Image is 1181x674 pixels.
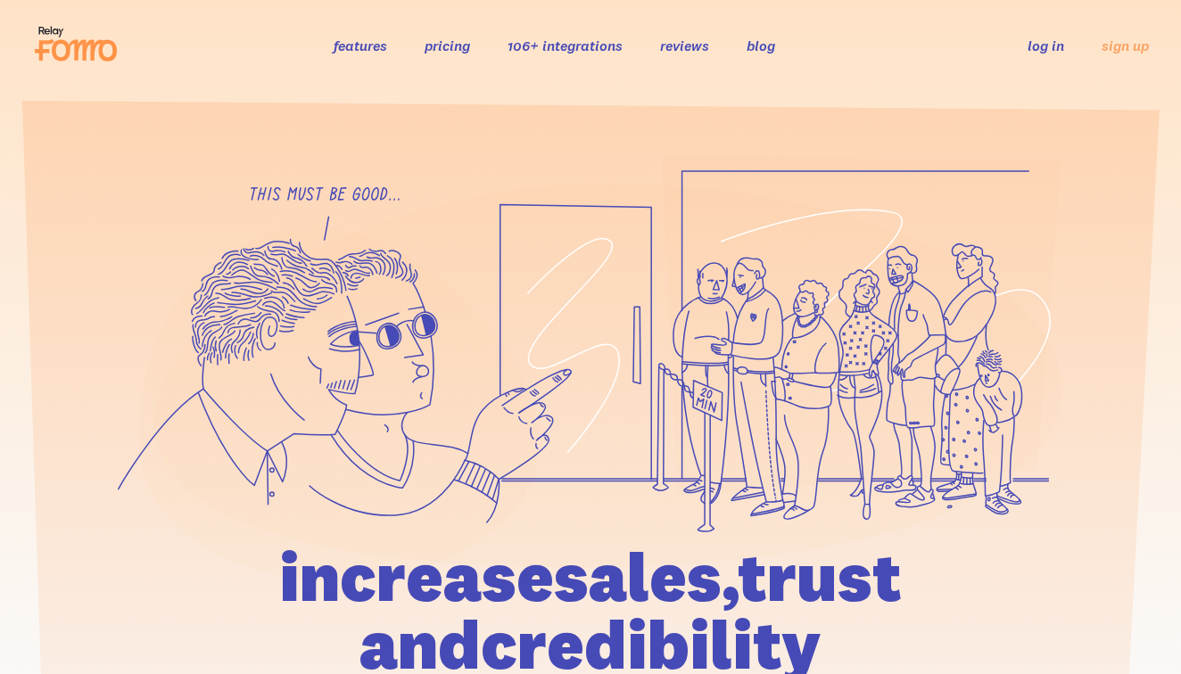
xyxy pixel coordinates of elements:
[1102,37,1149,55] a: sign up
[508,37,623,54] a: 106+ integrations
[425,37,470,54] a: pricing
[1028,37,1064,54] a: log in
[334,37,387,54] a: features
[660,37,709,54] a: reviews
[747,37,775,54] a: blog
